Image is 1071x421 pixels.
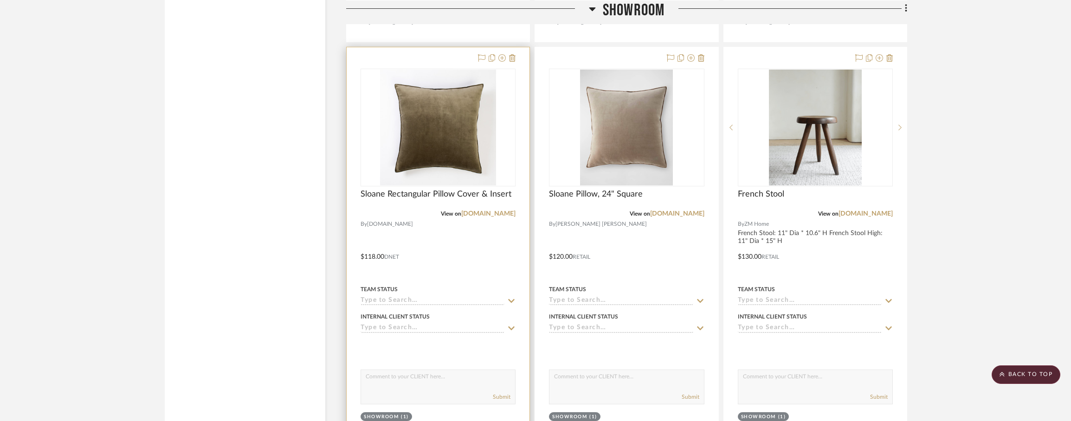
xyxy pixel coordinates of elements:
[552,414,587,421] div: Showroom
[549,313,618,321] div: Internal Client Status
[682,393,699,401] button: Submit
[549,189,643,199] span: Sloane Pillow, 24" Square
[549,220,555,229] span: By
[380,70,496,185] img: Sloane Rectangular Pillow Cover & Insert
[401,414,409,421] div: (1)
[361,313,430,321] div: Internal Client Status
[361,285,398,293] div: Team Status
[441,211,461,217] span: View on
[870,393,888,401] button: Submit
[630,211,650,217] span: View on
[361,297,504,306] input: Type to Search…
[361,69,515,186] div: 0
[738,297,882,306] input: Type to Search…
[461,210,516,217] a: [DOMAIN_NAME]
[650,210,704,217] a: [DOMAIN_NAME]
[493,393,510,401] button: Submit
[580,70,673,185] img: Sloane Pillow, 24" Square
[741,414,776,421] div: Showroom
[364,414,399,421] div: Showroom
[778,414,786,421] div: (1)
[738,313,807,321] div: Internal Client Status
[361,189,511,199] span: Sloane Rectangular Pillow Cover & Insert
[738,189,784,199] span: French Stool
[555,220,647,229] span: [PERSON_NAME] [PERSON_NAME]
[738,220,744,229] span: By
[549,69,703,186] div: 0
[818,211,839,217] span: View on
[738,285,775,293] div: Team Status
[367,220,413,229] span: [DOMAIN_NAME]
[361,220,367,229] span: By
[549,285,586,293] div: Team Status
[744,220,769,229] span: ZM Home
[992,365,1060,384] scroll-to-top-button: BACK TO TOP
[589,414,597,421] div: (1)
[738,324,882,333] input: Type to Search…
[769,70,862,185] img: French Stool
[549,324,693,333] input: Type to Search…
[839,210,893,217] a: [DOMAIN_NAME]
[361,324,504,333] input: Type to Search…
[549,297,693,306] input: Type to Search…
